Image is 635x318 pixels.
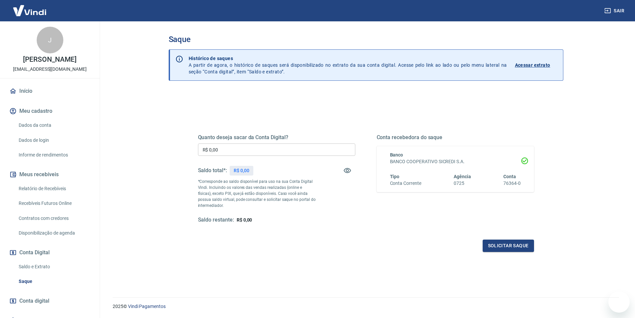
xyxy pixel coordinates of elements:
[8,84,92,98] a: Início
[16,118,92,132] a: Dados da conta
[503,174,516,179] span: Conta
[8,0,51,21] img: Vindi
[16,275,92,288] a: Saque
[16,260,92,274] a: Saldo e Extrato
[390,152,403,157] span: Banco
[16,182,92,196] a: Relatório de Recebíveis
[16,148,92,162] a: Informe de rendimentos
[189,55,507,75] p: A partir de agora, o histórico de saques será disponibilizado no extrato da sua conta digital. Ac...
[8,167,92,182] button: Meus recebíveis
[390,180,421,187] h6: Conta Corrente
[16,212,92,225] a: Contratos com credores
[608,291,630,313] iframe: Botão para abrir a janela de mensagens
[19,296,49,306] span: Conta digital
[189,55,507,62] p: Histórico de saques
[377,134,534,141] h5: Conta recebedora do saque
[483,240,534,252] button: Solicitar saque
[16,197,92,210] a: Recebíveis Futuros Online
[8,245,92,260] button: Conta Digital
[8,104,92,118] button: Meu cadastro
[37,27,63,53] div: J
[503,180,521,187] h6: 76364-0
[515,62,550,68] p: Acessar extrato
[603,5,627,17] button: Sair
[237,217,252,223] span: R$ 0,00
[390,158,521,165] h6: BANCO COOPERATIVO SICREDI S.A.
[198,167,227,174] h5: Saldo total*:
[234,167,249,174] p: R$ 0,00
[198,217,234,224] h5: Saldo restante:
[198,134,355,141] h5: Quanto deseja sacar da Conta Digital?
[13,66,87,73] p: [EMAIL_ADDRESS][DOMAIN_NAME]
[390,174,400,179] span: Tipo
[515,55,558,75] a: Acessar extrato
[198,179,316,209] p: *Corresponde ao saldo disponível para uso na sua Conta Digital Vindi. Incluindo os valores das ve...
[169,35,563,44] h3: Saque
[113,303,619,310] p: 2025 ©
[128,304,166,309] a: Vindi Pagamentos
[16,133,92,147] a: Dados de login
[8,294,92,308] a: Conta digital
[16,226,92,240] a: Disponibilização de agenda
[454,174,471,179] span: Agência
[454,180,471,187] h6: 0725
[23,56,76,63] p: [PERSON_NAME]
